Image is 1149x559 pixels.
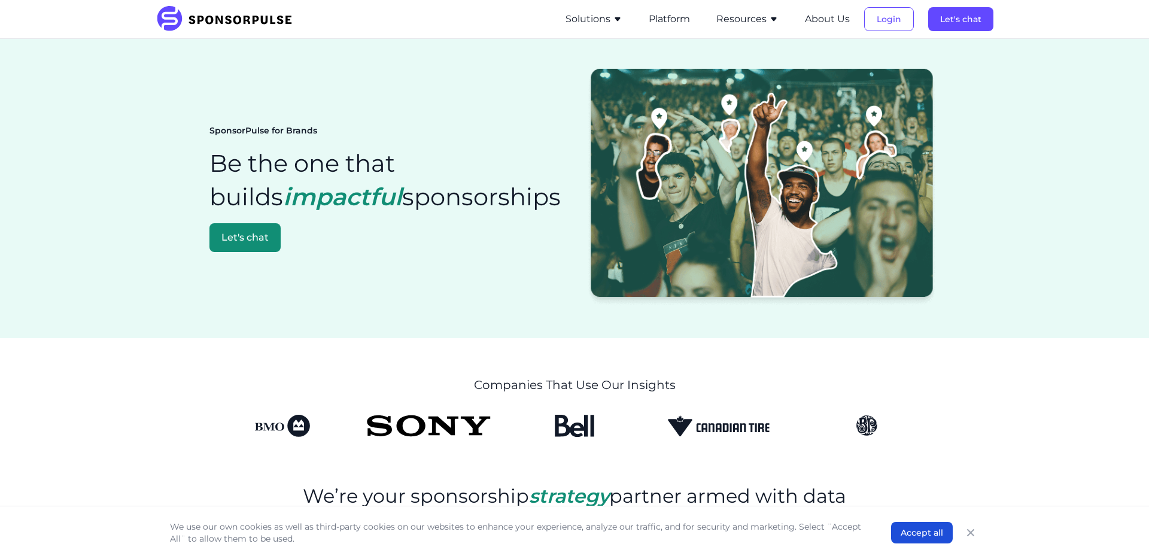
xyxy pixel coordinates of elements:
[962,524,979,541] button: Close
[928,7,993,31] button: Let's chat
[209,125,317,137] span: SponsorPulse for Brands
[209,223,281,252] button: Let's chat
[805,14,850,25] a: About Us
[891,522,953,543] button: Accept all
[529,484,609,508] span: strategy
[928,14,993,25] a: Let's chat
[283,182,402,211] span: impactful
[170,521,867,545] p: We use our own cookies as well as third-party cookies on our websites to enhance your experience,...
[566,12,622,26] button: Solutions
[649,12,690,26] button: Platform
[649,14,690,25] a: Platform
[716,12,779,26] button: Resources
[209,147,565,214] h1: Be the one that builds sponsorships
[864,7,914,31] button: Login
[864,14,914,25] a: Login
[209,223,565,252] a: Let's chat
[156,6,301,32] img: SponsorPulse
[805,12,850,26] button: About Us
[303,485,846,508] h2: We’re your sponsorship partner armed with data
[301,376,849,393] p: Companies That Use Our Insights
